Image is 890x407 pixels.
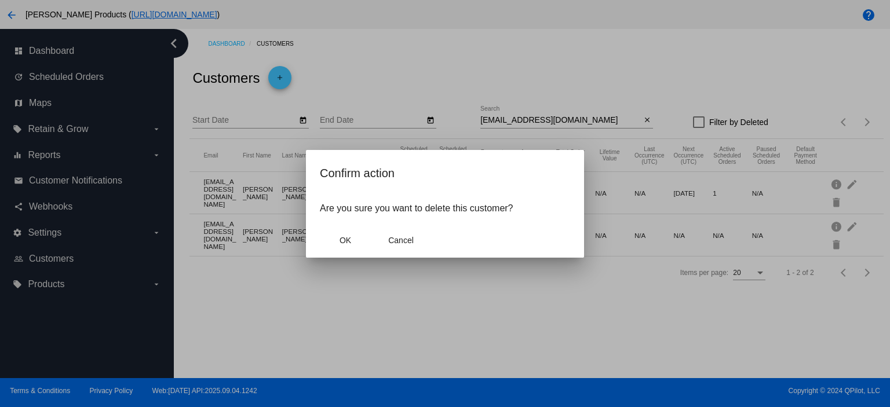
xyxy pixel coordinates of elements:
[320,203,570,214] p: Are you sure you want to delete this customer?
[320,164,570,182] h2: Confirm action
[375,230,426,251] button: Close dialog
[320,230,371,251] button: Close dialog
[388,236,414,245] span: Cancel
[340,236,351,245] span: OK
